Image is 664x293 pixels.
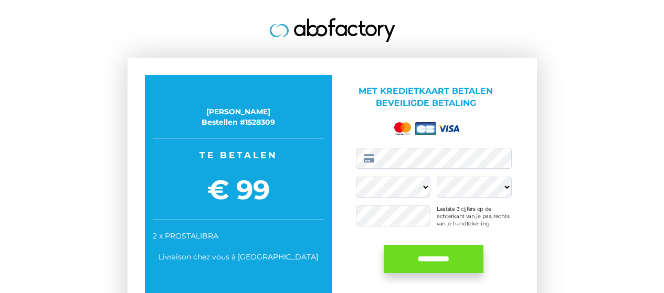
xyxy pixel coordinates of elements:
img: mastercard.png [392,120,413,137]
div: 2 x PROSTALIBRA [153,231,324,241]
span: Beveiligde betaling [376,98,476,108]
img: visa.png [438,125,459,132]
div: [PERSON_NAME] [153,106,324,117]
p: Met Kredietkaart Betalen [340,85,512,110]
img: cb.png [415,122,436,135]
img: logo.jpg [269,18,395,42]
span: € 99 [153,171,324,209]
div: Livraison chez vous à [GEOGRAPHIC_DATA] [153,252,324,262]
span: Te betalen [153,149,324,161]
div: Bestellen #1528309 [153,117,324,127]
div: Laatste 3 cijfers op de achterkant van je pas, rechts van je handtekening [437,205,512,226]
